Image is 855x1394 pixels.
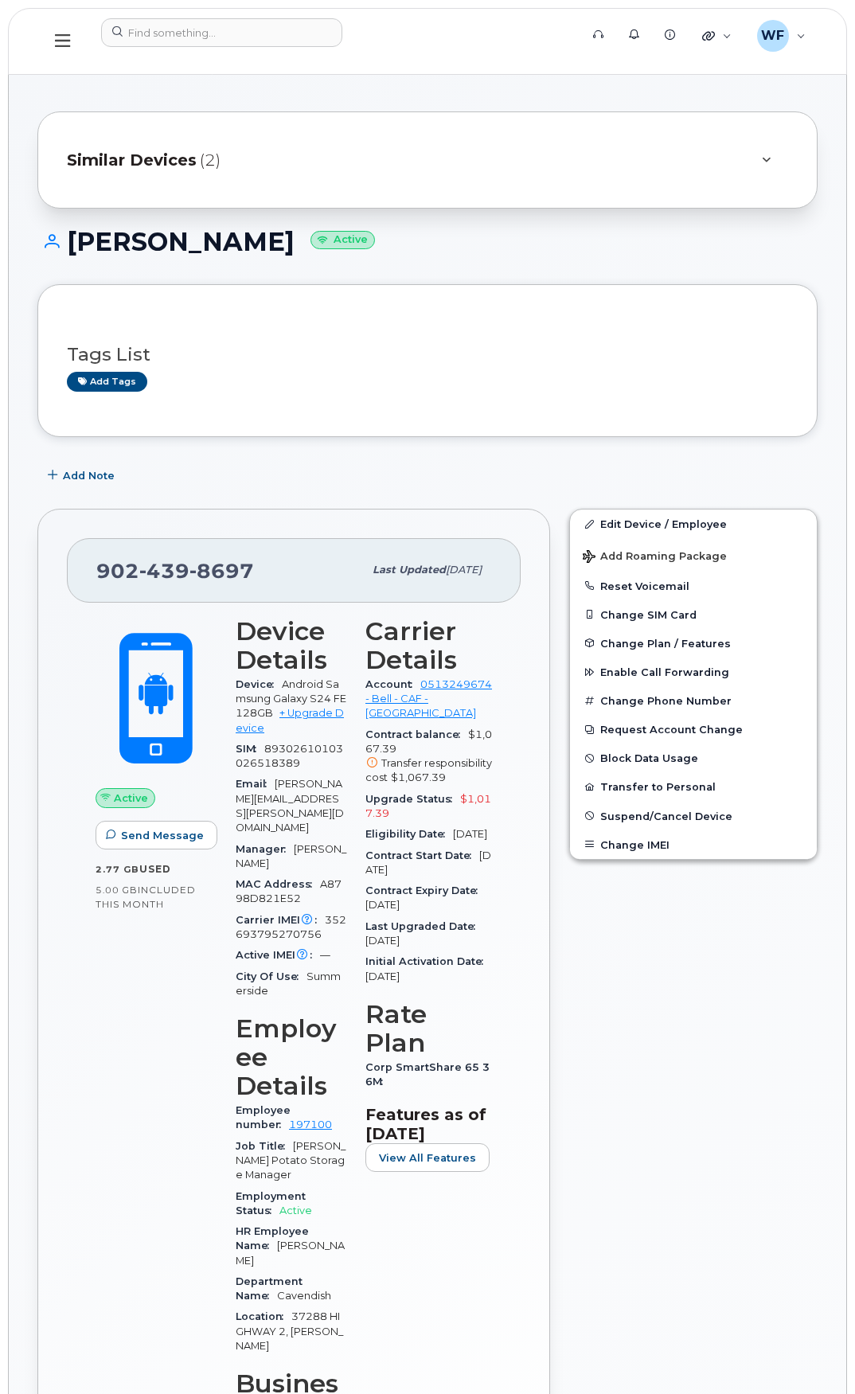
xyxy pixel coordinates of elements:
span: [DATE] [453,828,487,840]
button: Enable Call Forwarding [570,658,817,686]
span: $1,067.39 [391,771,446,783]
span: [PERSON_NAME] [236,1240,345,1266]
span: View All Features [379,1150,476,1166]
a: Add tags [67,372,147,392]
span: Account [365,678,420,690]
span: Active [114,791,148,806]
span: Change Plan / Features [600,637,731,649]
span: 37288 HIGHWAY 2, [PERSON_NAME] [236,1310,343,1352]
span: 5.00 GB [96,884,138,896]
span: 902 [96,559,254,583]
a: Edit Device / Employee [570,510,817,538]
span: Last Upgraded Date [365,920,483,932]
h3: Rate Plan [365,1000,492,1057]
span: Eligibility Date [365,828,453,840]
h3: Device Details [236,617,346,674]
button: Request Account Change [570,715,817,744]
small: Active [310,231,375,249]
button: Add Roaming Package [570,539,817,572]
button: Add Note [37,461,128,490]
a: 197100 [289,1119,332,1130]
span: Add Note [63,468,115,483]
button: Block Data Usage [570,744,817,772]
span: included this month [96,884,196,910]
span: Email [236,778,275,790]
span: Transfer responsibility cost [365,757,492,783]
span: Active IMEI [236,949,320,961]
span: Corp SmartShare 65 36M [365,1061,490,1087]
button: Change IMEI [570,830,817,859]
span: 8697 [189,559,254,583]
h1: [PERSON_NAME] [37,228,818,256]
button: Suspend/Cancel Device [570,802,817,830]
span: Similar Devices [67,149,197,172]
span: Device [236,678,282,690]
span: HR Employee Name [236,1225,309,1251]
span: [PERSON_NAME] Potato Storage Manager [236,1140,346,1181]
span: 352693795270756 [236,914,346,940]
span: used [139,863,171,875]
button: Change Plan / Features [570,629,817,658]
button: Send Message [96,821,217,849]
span: Initial Activation Date [365,955,491,967]
span: Employee number [236,1104,291,1130]
span: Contract balance [365,728,468,740]
span: [PERSON_NAME] [236,843,346,869]
span: Upgrade Status [365,793,460,805]
span: Contract Expiry Date [365,884,486,896]
span: — [320,949,330,961]
span: [DATE] [365,935,400,947]
span: Last updated [373,564,446,576]
button: Change SIM Card [570,600,817,629]
span: SIM [236,743,264,755]
a: + Upgrade Device [236,707,344,733]
span: 439 [139,559,189,583]
span: 89302610103026518389 [236,743,343,769]
h3: Tags List [67,345,788,365]
span: [PERSON_NAME][EMAIL_ADDRESS][PERSON_NAME][DOMAIN_NAME] [236,778,344,834]
span: Active [279,1205,312,1216]
span: (2) [200,149,221,172]
span: Employment Status [236,1190,306,1216]
span: Send Message [121,828,204,843]
button: Reset Voicemail [570,572,817,600]
span: 2.77 GB [96,864,139,875]
span: Add Roaming Package [583,550,727,565]
span: Summerside [236,970,341,997]
button: Transfer to Personal [570,772,817,801]
span: $1,067.39 [365,728,492,786]
span: Android Samsung Galaxy S24 FE 128GB [236,678,346,720]
h3: Features as of [DATE] [365,1105,492,1143]
span: [DATE] [365,899,400,911]
button: Change Phone Number [570,686,817,715]
span: Carrier IMEI [236,914,325,926]
span: [DATE] [365,970,400,982]
span: Suspend/Cancel Device [600,810,732,822]
span: [DATE] [365,849,491,876]
span: Contract Start Date [365,849,479,861]
span: [DATE] [446,564,482,576]
span: Job Title [236,1140,293,1152]
span: Cavendish [277,1290,331,1302]
span: Enable Call Forwarding [600,666,729,678]
span: Location [236,1310,291,1322]
h3: Employee Details [236,1014,346,1100]
h3: Carrier Details [365,617,492,674]
span: Department Name [236,1275,303,1302]
span: City Of Use [236,970,306,982]
span: MAC Address [236,878,320,890]
span: Manager [236,843,294,855]
a: 0513249674 - Bell - CAF - [GEOGRAPHIC_DATA] [365,678,492,720]
button: View All Features [365,1143,490,1172]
